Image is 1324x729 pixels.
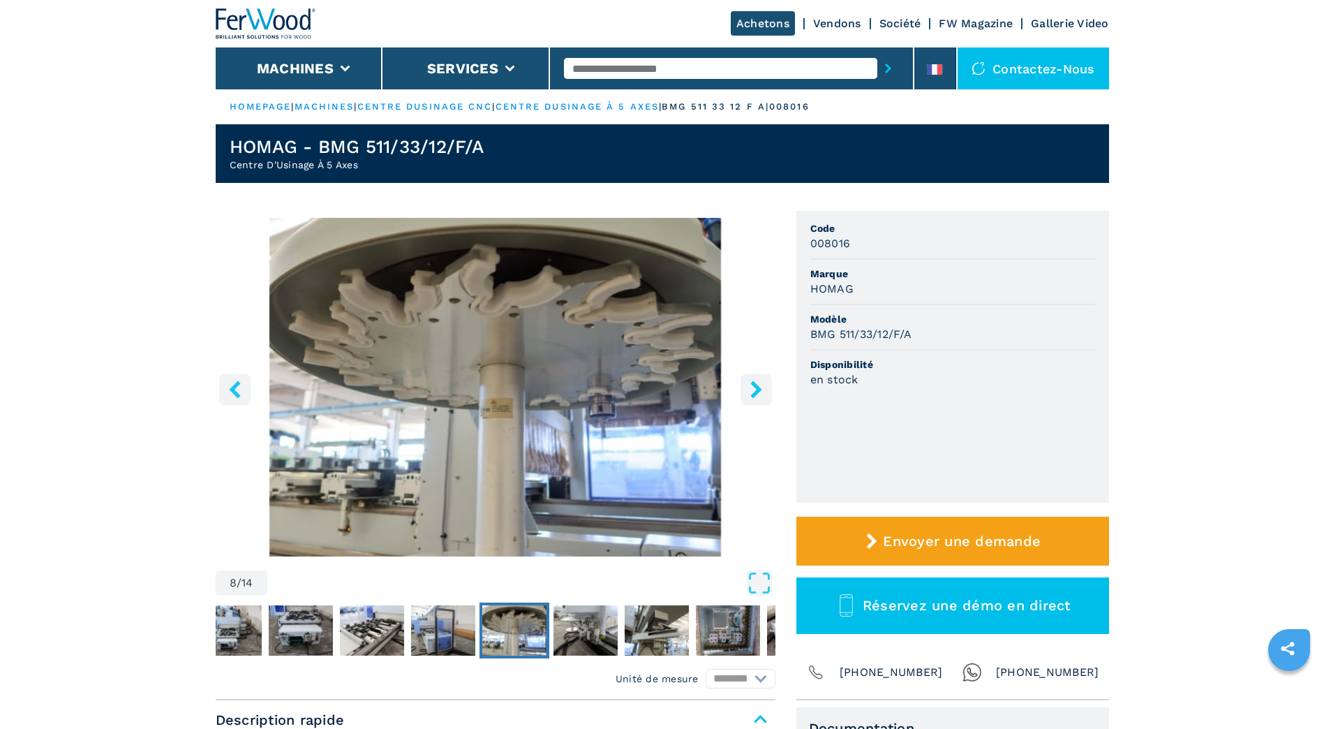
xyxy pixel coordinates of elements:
[696,605,760,656] img: 1b5c8d6540378e3277cd96537cea8975
[237,577,241,589] span: /
[408,603,478,658] button: Go to Slide 7
[622,603,692,658] button: Go to Slide 10
[879,17,921,30] a: Société
[427,60,498,77] button: Services
[230,135,484,158] h1: HOMAG - BMG 511/33/12/F/A
[810,235,851,251] h3: 008016
[996,663,1099,682] span: [PHONE_NUMBER]
[972,61,985,75] img: Contactez-nous
[810,281,854,297] h3: HOMAG
[883,533,1041,550] span: Envoyer une demande
[295,101,355,112] a: machines
[269,605,333,656] img: 0af9e3daf7b2aa148b51c38d9c2d2f85
[219,374,251,405] button: left-button
[1031,17,1109,30] a: Gallerie Video
[939,17,1013,30] a: FW Magazine
[198,605,262,656] img: da4505db4fd714c0904cb74765ce459c
[731,11,795,36] a: Achetons
[216,218,775,557] img: Centre D'Usinage À 5 Axes HOMAG BMG 511/33/12/F/A
[767,605,831,656] img: 2c5381f05f9f42377cf7af9163453aaa
[863,597,1071,614] span: Réservez une démo en direct
[492,101,495,112] span: |
[662,101,769,113] p: bmg 511 33 12 f a |
[958,47,1109,89] div: Contactez-nous
[553,605,618,656] img: 895cb8a872f5054c6f68d59ffc1b1534
[340,605,404,656] img: 91c08a9aeeabad615a87f0fb2bfcdfc7
[962,663,982,682] img: Whatsapp
[354,101,357,112] span: |
[1265,666,1314,719] iframe: Chat
[411,605,475,656] img: 1ecf155a75ff06bc8627244eb42c2236
[810,312,1095,326] span: Modèle
[810,326,912,342] h3: BMG 511/33/12/F/A
[741,374,772,405] button: right-button
[479,603,549,658] button: Go to Slide 8
[810,371,858,388] h3: en stock
[764,603,834,658] button: Go to Slide 12
[230,101,292,112] a: HOMEPAGE
[796,517,1109,566] button: Envoyer une demande
[482,605,546,656] img: 56575d1d05e842a42df758f6bf02af4f
[257,60,334,77] button: Machines
[216,218,775,557] div: Go to Slide 8
[357,101,493,112] a: centre dusinage cnc
[693,603,763,658] button: Go to Slide 11
[769,101,810,113] p: 008016
[266,603,336,658] button: Go to Slide 5
[291,101,294,112] span: |
[230,158,484,172] h2: Centre D'Usinage À 5 Axes
[625,605,689,656] img: 67c5477c42e421ef0da70285cba1b8ed
[810,358,1095,371] span: Disponibilité
[840,663,943,682] span: [PHONE_NUMBER]
[216,8,316,39] img: Ferwood
[496,101,659,112] a: centre dusinage à 5 axes
[659,101,662,112] span: |
[241,577,253,589] span: 14
[810,221,1095,235] span: Code
[810,267,1095,281] span: Marque
[230,577,237,589] span: 8
[813,17,861,30] a: Vendons
[806,663,826,682] img: Phone
[195,603,265,658] button: Go to Slide 4
[337,603,407,658] button: Go to Slide 6
[271,570,772,596] button: Open Fullscreen
[796,577,1109,634] button: Réservez une démo en direct
[877,52,899,84] button: submit-button
[551,603,620,658] button: Go to Slide 9
[616,672,699,686] em: Unité de mesure
[1270,631,1305,666] a: sharethis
